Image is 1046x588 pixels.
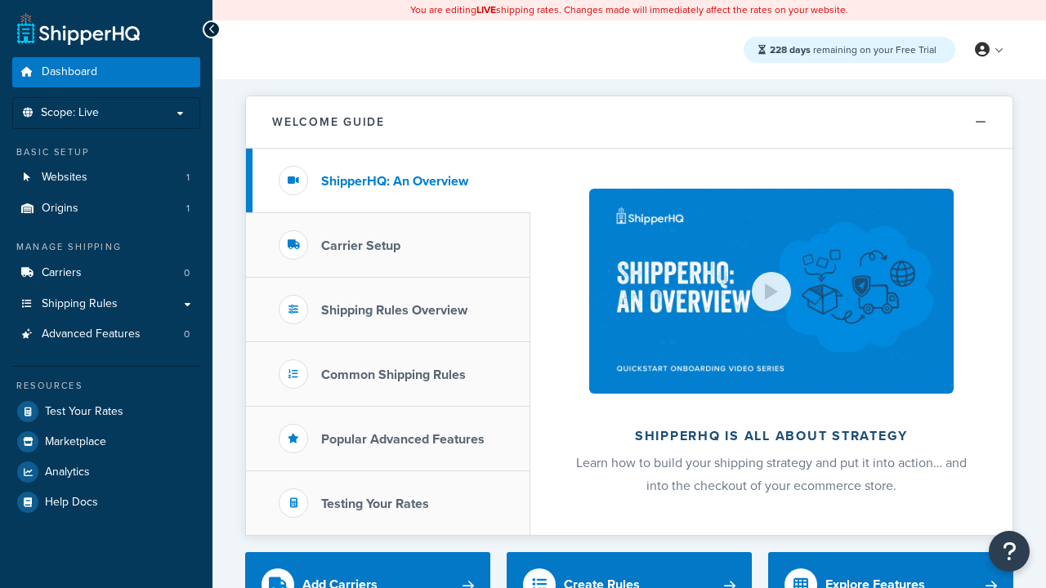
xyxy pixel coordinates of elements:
[321,174,468,189] h3: ShipperHQ: An Overview
[770,42,936,57] span: remaining on your Free Trial
[589,189,954,394] img: ShipperHQ is all about strategy
[12,145,200,159] div: Basic Setup
[12,194,200,224] li: Origins
[12,163,200,193] li: Websites
[42,65,97,79] span: Dashboard
[246,96,1012,149] button: Welcome Guide
[12,319,200,350] a: Advanced Features0
[12,379,200,393] div: Resources
[770,42,811,57] strong: 228 days
[45,496,98,510] span: Help Docs
[321,303,467,318] h3: Shipping Rules Overview
[12,57,200,87] a: Dashboard
[272,116,385,128] h2: Welcome Guide
[12,240,200,254] div: Manage Shipping
[12,397,200,426] a: Test Your Rates
[184,327,190,341] span: 0
[574,429,969,443] h2: ShipperHQ is all about strategy
[576,453,967,495] span: Learn how to build your shipping strategy and put it into action… and into the checkout of your e...
[42,327,141,341] span: Advanced Features
[476,2,496,17] b: LIVE
[12,258,200,288] a: Carriers0
[45,435,106,449] span: Marketplace
[41,106,99,120] span: Scope: Live
[989,531,1030,572] button: Open Resource Center
[186,202,190,216] span: 1
[45,465,90,479] span: Analytics
[321,497,429,511] h3: Testing Your Rates
[12,258,200,288] li: Carriers
[12,163,200,193] a: Websites1
[42,202,78,216] span: Origins
[12,289,200,319] a: Shipping Rules
[321,238,400,253] h3: Carrier Setup
[321,367,466,382] h3: Common Shipping Rules
[184,266,190,280] span: 0
[321,432,485,447] h3: Popular Advanced Features
[42,297,118,311] span: Shipping Rules
[12,319,200,350] li: Advanced Features
[12,488,200,517] a: Help Docs
[12,457,200,487] a: Analytics
[45,405,123,419] span: Test Your Rates
[12,427,200,457] a: Marketplace
[186,171,190,185] span: 1
[42,171,87,185] span: Websites
[42,266,82,280] span: Carriers
[12,194,200,224] a: Origins1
